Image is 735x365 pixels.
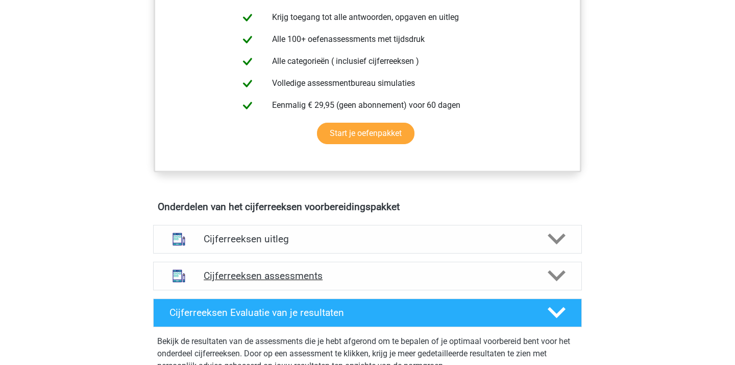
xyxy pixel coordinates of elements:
[204,233,531,245] h4: Cijferreeksen uitleg
[149,262,586,290] a: assessments Cijferreeksen assessments
[166,226,192,252] img: cijferreeksen uitleg
[149,299,586,327] a: Cijferreeksen Evaluatie van je resultaten
[166,263,192,289] img: cijferreeksen assessments
[149,225,586,254] a: uitleg Cijferreeksen uitleg
[158,201,577,213] h4: Onderdelen van het cijferreeksen voorbereidingspakket
[169,307,531,318] h4: Cijferreeksen Evaluatie van je resultaten
[204,270,531,282] h4: Cijferreeksen assessments
[317,123,414,144] a: Start je oefenpakket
